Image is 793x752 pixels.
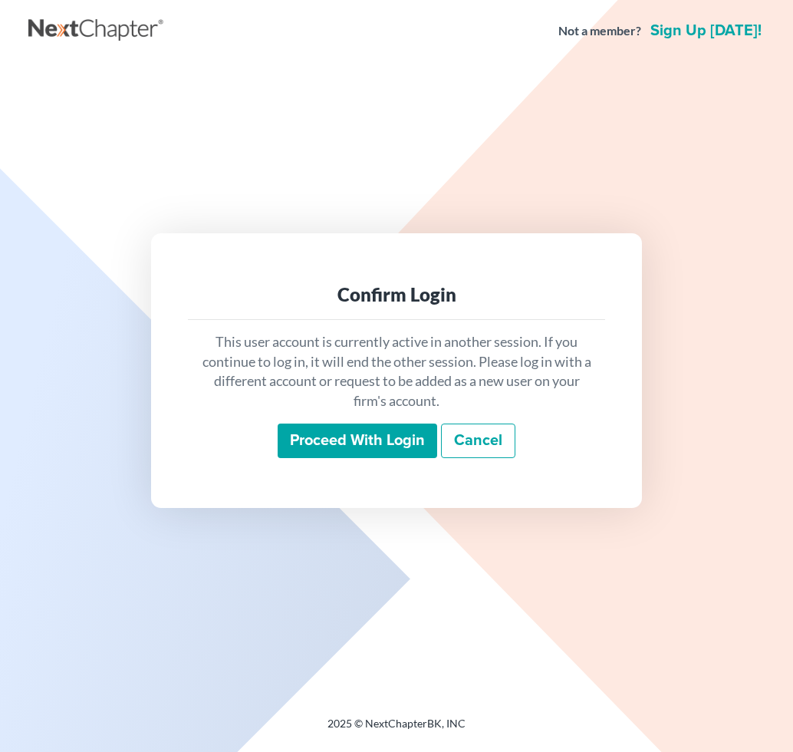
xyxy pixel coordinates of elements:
[558,22,641,40] strong: Not a member?
[647,23,765,38] a: Sign up [DATE]!
[278,424,437,459] input: Proceed with login
[28,716,765,744] div: 2025 © NextChapterBK, INC
[200,282,593,307] div: Confirm Login
[200,332,593,411] p: This user account is currently active in another session. If you continue to log in, it will end ...
[441,424,515,459] a: Cancel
